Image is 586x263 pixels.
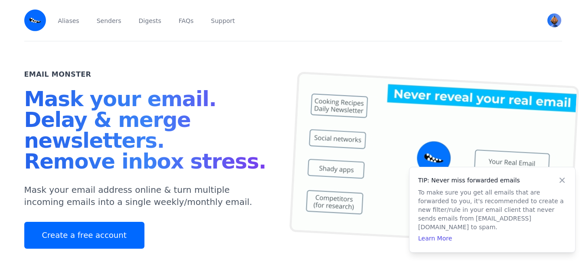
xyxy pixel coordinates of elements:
a: Create a free account [24,222,144,249]
h2: Email Monster [24,69,92,80]
button: User menu [547,13,562,28]
img: temp mail, free temporary mail, Temporary Email [289,71,579,247]
a: Learn More [418,235,452,242]
img: Email Monster [24,10,46,31]
img: try's Avatar [547,13,561,27]
h1: Mask your email. Delay & merge newsletters. Remove inbox stress. [24,88,272,175]
p: Mask your email address online & turn multiple incoming emails into a single weekly/monthly email. [24,184,272,208]
p: To make sure you get all emails that are forwarded to you, it's recommended to create a new filte... [418,188,566,231]
h4: TIP: Never miss forwarded emails [418,176,566,185]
